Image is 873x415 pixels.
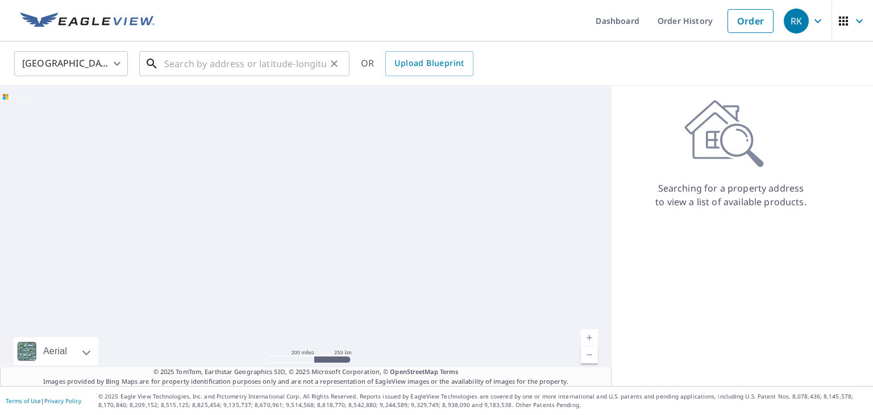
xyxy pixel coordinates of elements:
[440,367,459,376] a: Terms
[164,48,326,80] input: Search by address or latitude-longitude
[14,48,128,80] div: [GEOGRAPHIC_DATA]
[581,346,598,363] a: Current Level 5, Zoom Out
[6,397,41,405] a: Terms of Use
[98,392,867,409] p: © 2025 Eagle View Technologies, Inc. and Pictometry International Corp. All Rights Reserved. Repo...
[14,337,98,366] div: Aerial
[44,397,81,405] a: Privacy Policy
[326,56,342,72] button: Clear
[361,51,473,76] div: OR
[390,367,438,376] a: OpenStreetMap
[6,397,81,404] p: |
[394,56,464,70] span: Upload Blueprint
[385,51,473,76] a: Upload Blueprint
[40,337,70,366] div: Aerial
[784,9,809,34] div: RK
[655,181,807,209] p: Searching for a property address to view a list of available products.
[727,9,774,33] a: Order
[153,367,459,377] span: © 2025 TomTom, Earthstar Geographics SIO, © 2025 Microsoft Corporation, ©
[581,329,598,346] a: Current Level 5, Zoom In
[20,13,155,30] img: EV Logo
